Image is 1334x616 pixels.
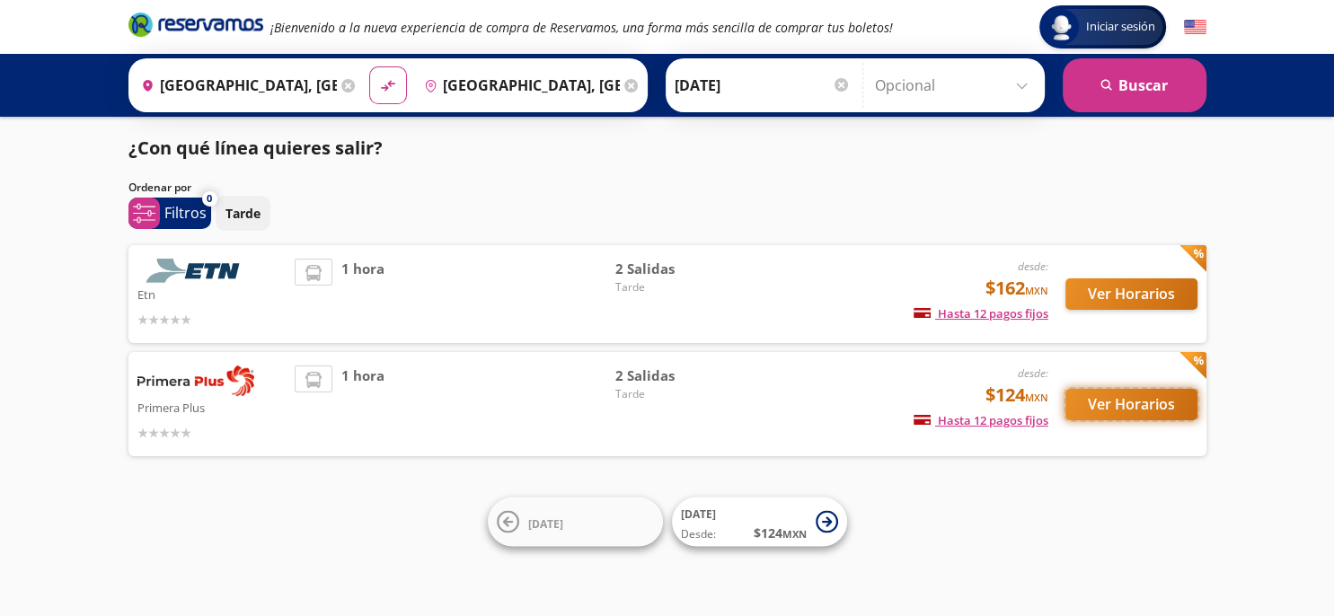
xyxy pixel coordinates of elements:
[128,198,211,229] button: 0Filtros
[1063,58,1206,112] button: Buscar
[134,63,337,108] input: Buscar Origen
[128,135,383,162] p: ¿Con qué línea quieres salir?
[128,11,263,38] i: Brand Logo
[672,497,847,547] button: [DATE]Desde:$124MXN
[1025,284,1048,297] small: MXN
[1065,389,1197,420] button: Ver Horarios
[128,180,191,196] p: Ordenar por
[985,275,1048,302] span: $162
[615,259,741,279] span: 2 Salidas
[528,515,563,531] span: [DATE]
[615,279,741,295] span: Tarde
[137,283,287,304] p: Etn
[675,63,851,108] input: Elegir Fecha
[225,204,261,223] p: Tarde
[914,412,1048,428] span: Hasta 12 pagos fijos
[1018,259,1048,274] em: desde:
[488,497,663,547] button: [DATE]
[681,506,716,522] span: [DATE]
[782,527,807,541] small: MXN
[341,365,384,443] span: 1 hora
[985,382,1048,409] span: $124
[1025,391,1048,404] small: MXN
[615,365,741,386] span: 2 Salidas
[137,396,287,418] p: Primera Plus
[914,305,1048,321] span: Hasta 12 pagos fijos
[1065,278,1197,310] button: Ver Horarios
[216,196,270,231] button: Tarde
[137,365,254,396] img: Primera Plus
[207,191,212,207] span: 0
[615,386,741,402] span: Tarde
[1079,18,1162,36] span: Iniciar sesión
[164,202,207,224] p: Filtros
[681,526,716,542] span: Desde:
[754,524,807,542] span: $ 124
[137,259,254,283] img: Etn
[270,19,893,36] em: ¡Bienvenido a la nueva experiencia de compra de Reservamos, una forma más sencilla de comprar tus...
[875,63,1036,108] input: Opcional
[1018,365,1048,381] em: desde:
[341,259,384,330] span: 1 hora
[128,11,263,43] a: Brand Logo
[1184,16,1206,39] button: English
[417,63,620,108] input: Buscar Destino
